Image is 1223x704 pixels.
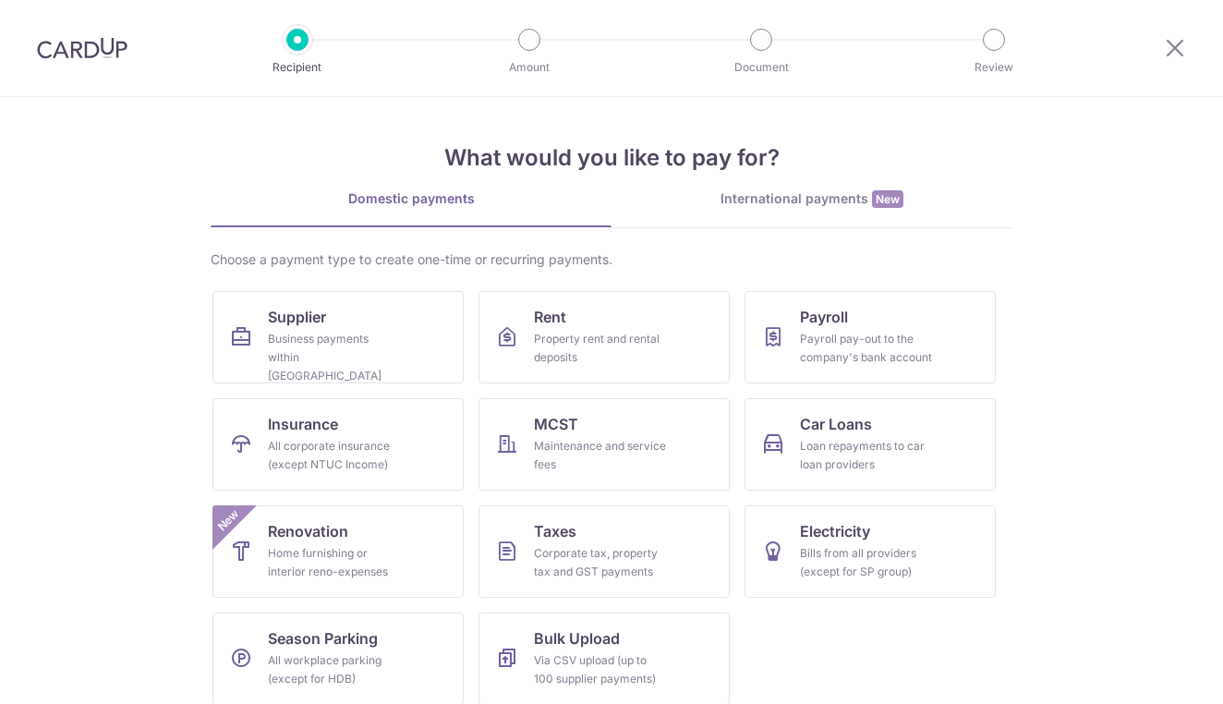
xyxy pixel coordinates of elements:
span: Supplier [268,306,326,328]
a: InsuranceAll corporate insurance (except NTUC Income) [212,398,464,491]
img: CardUp [37,37,127,59]
h4: What would you like to pay for? [211,141,1012,175]
a: TaxesCorporate tax, property tax and GST payments [478,505,730,598]
span: Bulk Upload [534,627,620,649]
a: SupplierBusiness payments within [GEOGRAPHIC_DATA] [212,291,464,383]
a: Car LoansLoan repayments to car loan providers [745,398,996,491]
p: Recipient [229,58,366,77]
span: New [213,505,244,536]
span: Car Loans [800,413,872,435]
div: Choose a payment type to create one-time or recurring payments. [211,250,1012,269]
span: Electricity [800,520,870,542]
div: Property rent and rental deposits [534,330,667,367]
span: Payroll [800,306,848,328]
div: Loan repayments to car loan providers [800,437,933,474]
div: Corporate tax, property tax and GST payments [534,544,667,581]
div: All workplace parking (except for HDB) [268,651,401,688]
div: All corporate insurance (except NTUC Income) [268,437,401,474]
span: Rent [534,306,566,328]
span: Renovation [268,520,348,542]
span: MCST [534,413,578,435]
p: Document [693,58,829,77]
div: Payroll pay-out to the company's bank account [800,330,933,367]
div: Home furnishing or interior reno-expenses [268,544,401,581]
div: Domestic payments [211,189,611,208]
div: Bills from all providers (except for SP group) [800,544,933,581]
span: Season Parking [268,627,378,649]
p: Review [926,58,1062,77]
span: New [872,190,903,208]
div: Business payments within [GEOGRAPHIC_DATA] [268,330,401,385]
a: PayrollPayroll pay-out to the company's bank account [745,291,996,383]
a: MCSTMaintenance and service fees [478,398,730,491]
a: RentProperty rent and rental deposits [478,291,730,383]
a: ElectricityBills from all providers (except for SP group) [745,505,996,598]
a: RenovationHome furnishing or interior reno-expensesNew [212,505,464,598]
div: International payments [611,189,1012,209]
p: Amount [461,58,598,77]
span: Taxes [534,520,576,542]
div: Via CSV upload (up to 100 supplier payments) [534,651,667,688]
span: Insurance [268,413,338,435]
div: Maintenance and service fees [534,437,667,474]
